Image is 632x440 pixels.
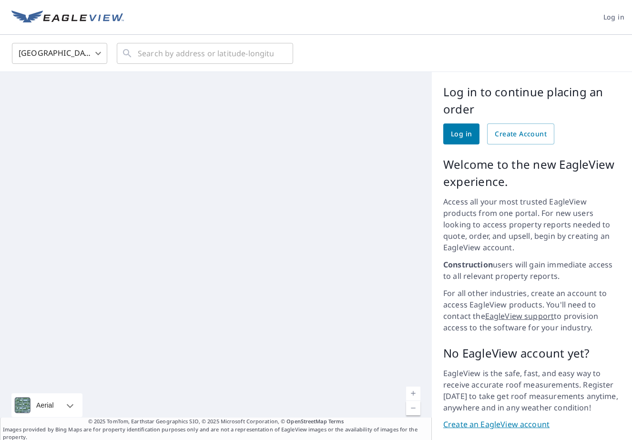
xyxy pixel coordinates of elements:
div: Aerial [11,393,82,417]
span: Log in [603,11,624,23]
span: © 2025 TomTom, Earthstar Geographics SIO, © 2025 Microsoft Corporation, © [88,418,344,426]
a: Create an EagleView account [443,419,621,430]
a: Create Account [487,123,554,144]
p: No EagleView account yet? [443,345,621,362]
span: Create Account [495,128,547,140]
a: EagleView support [485,311,554,321]
p: For all other industries, create an account to access EagleView products. You'll need to contact ... [443,287,621,333]
a: Log in [443,123,479,144]
p: Access all your most trusted EagleView products from one portal. For new users looking to access ... [443,196,621,253]
a: OpenStreetMap [286,418,326,425]
img: EV Logo [11,10,124,25]
a: Current Level 5, Zoom In [406,387,420,401]
a: Current Level 5, Zoom Out [406,401,420,415]
a: Terms [328,418,344,425]
strong: Construction [443,259,493,270]
input: Search by address or latitude-longitude [138,40,274,67]
div: Aerial [33,393,57,417]
p: Welcome to the new EagleView experience. [443,156,621,190]
p: EagleView is the safe, fast, and easy way to receive accurate roof measurements. Register [DATE] ... [443,368,621,413]
p: users will gain immediate access to all relevant property reports. [443,259,621,282]
p: Log in to continue placing an order [443,83,621,118]
span: Log in [451,128,472,140]
div: [GEOGRAPHIC_DATA] [12,40,107,67]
